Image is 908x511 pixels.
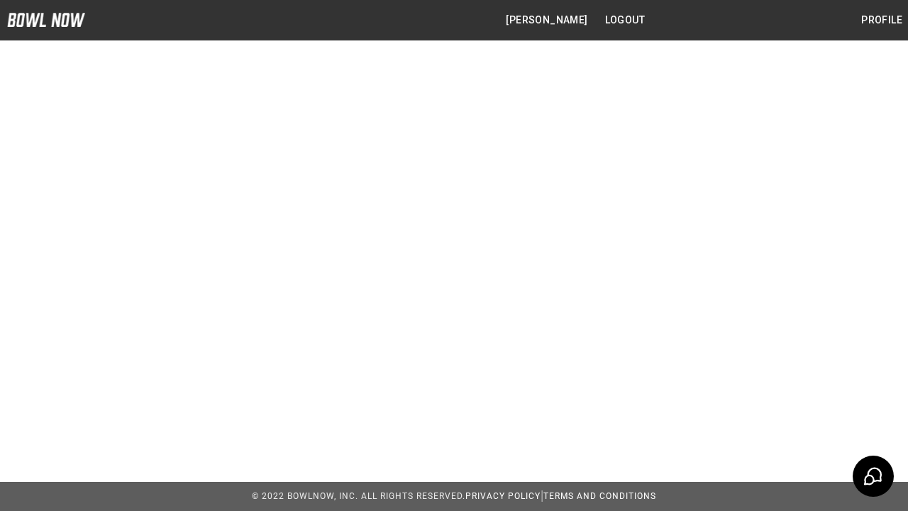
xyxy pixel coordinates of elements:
button: Logout [599,7,650,33]
a: Privacy Policy [465,491,541,501]
a: Terms and Conditions [543,491,656,501]
span: © 2022 BowlNow, Inc. All Rights Reserved. [252,491,465,501]
img: logo [7,13,85,27]
button: [PERSON_NAME] [500,7,593,33]
button: Profile [856,7,908,33]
